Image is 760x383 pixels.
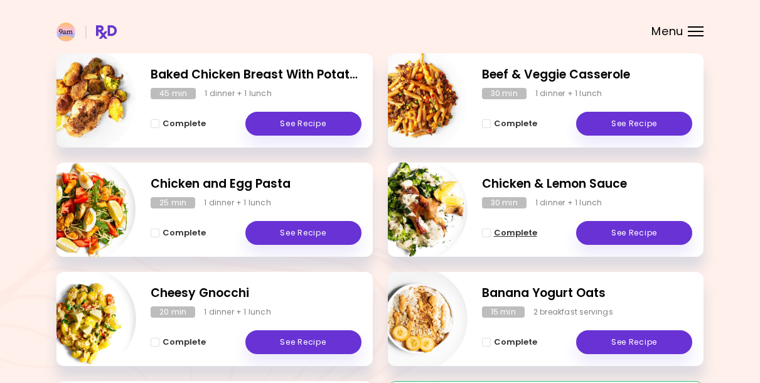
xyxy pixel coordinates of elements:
img: Info - Chicken and Egg Pasta [32,158,136,262]
h2: Baked Chicken Breast With Potatoes [151,66,361,84]
div: 30 min [482,197,527,208]
img: Info - Banana Yogurt Oats [363,267,468,371]
span: Menu [651,26,683,37]
button: Complete - Banana Yogurt Oats [482,335,537,350]
div: 25 min [151,197,195,208]
span: Complete [494,119,537,129]
div: 1 dinner + 1 lunch [535,197,602,208]
span: Complete [494,337,537,347]
h2: Cheesy Gnocchi [151,284,361,303]
div: 20 min [151,306,195,318]
span: Complete [163,337,206,347]
div: 15 min [482,306,525,318]
span: Complete [494,228,537,238]
a: See Recipe - Baked Chicken Breast With Potatoes [245,112,361,136]
a: See Recipe - Banana Yogurt Oats [576,330,692,354]
button: Complete - Chicken and Egg Pasta [151,225,206,240]
div: 30 min [482,88,527,99]
button: Complete - Cheesy Gnocchi [151,335,206,350]
img: Info - Cheesy Gnocchi [32,267,136,371]
div: 1 dinner + 1 lunch [204,306,271,318]
div: 1 dinner + 1 lunch [205,88,272,99]
span: Complete [163,228,206,238]
div: 45 min [151,88,196,99]
img: Info - Baked Chicken Breast With Potatoes [32,48,136,153]
button: Complete - Baked Chicken Breast With Potatoes [151,116,206,131]
a: See Recipe - Cheesy Gnocchi [245,330,361,354]
a: See Recipe - Chicken and Egg Pasta [245,221,361,245]
div: 1 dinner + 1 lunch [535,88,602,99]
h2: Beef & Veggie Casserole [482,66,693,84]
h2: Chicken & Lemon Sauce [482,175,693,193]
img: Info - Chicken & Lemon Sauce [363,158,468,262]
a: See Recipe - Beef & Veggie Casserole [576,112,692,136]
h2: Chicken and Egg Pasta [151,175,361,193]
span: Complete [163,119,206,129]
img: Info - Beef & Veggie Casserole [363,48,468,153]
div: 2 breakfast servings [533,306,613,318]
h2: Banana Yogurt Oats [482,284,693,303]
a: See Recipe - Chicken & Lemon Sauce [576,221,692,245]
button: Complete - Chicken & Lemon Sauce [482,225,537,240]
img: RxDiet [56,23,117,41]
button: Complete - Beef & Veggie Casserole [482,116,537,131]
div: 1 dinner + 1 lunch [204,197,271,208]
